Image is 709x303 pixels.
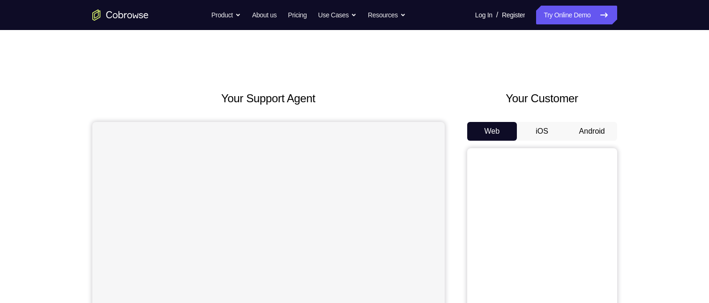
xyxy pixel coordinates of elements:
button: Resources [368,6,406,24]
button: Use Cases [318,6,357,24]
a: Try Online Demo [536,6,617,24]
h2: Your Customer [467,90,617,107]
a: Go to the home page [92,9,149,21]
button: iOS [517,122,567,141]
h2: Your Support Agent [92,90,445,107]
a: Pricing [288,6,306,24]
a: About us [252,6,276,24]
span: / [496,9,498,21]
button: Android [567,122,617,141]
a: Log In [475,6,493,24]
button: Web [467,122,517,141]
button: Product [211,6,241,24]
a: Register [502,6,525,24]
